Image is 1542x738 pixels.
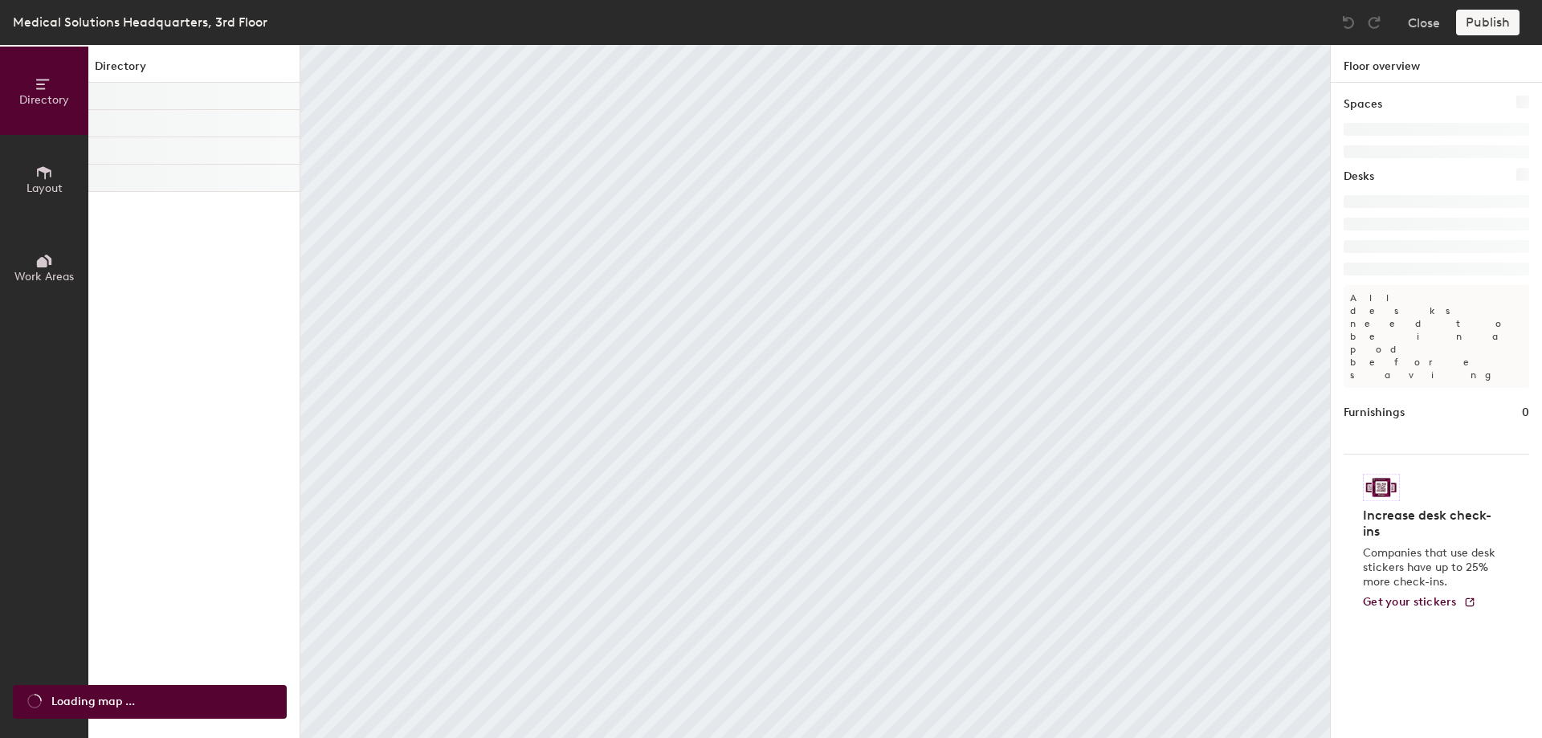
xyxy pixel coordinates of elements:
[1344,404,1405,422] h1: Furnishings
[1366,14,1382,31] img: Redo
[19,93,69,107] span: Directory
[1522,404,1529,422] h1: 0
[300,45,1330,738] canvas: Map
[1344,168,1374,186] h1: Desks
[1363,474,1400,501] img: Sticker logo
[51,693,135,711] span: Loading map ...
[1340,14,1356,31] img: Undo
[27,181,63,195] span: Layout
[1408,10,1440,35] button: Close
[1363,546,1500,589] p: Companies that use desk stickers have up to 25% more check-ins.
[1331,45,1542,83] h1: Floor overview
[1344,96,1382,113] h1: Spaces
[1344,285,1529,388] p: All desks need to be in a pod before saving
[1363,508,1500,540] h4: Increase desk check-ins
[13,12,267,32] div: Medical Solutions Headquarters, 3rd Floor
[14,270,74,283] span: Work Areas
[1363,596,1476,610] a: Get your stickers
[1363,595,1457,609] span: Get your stickers
[88,58,300,83] h1: Directory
